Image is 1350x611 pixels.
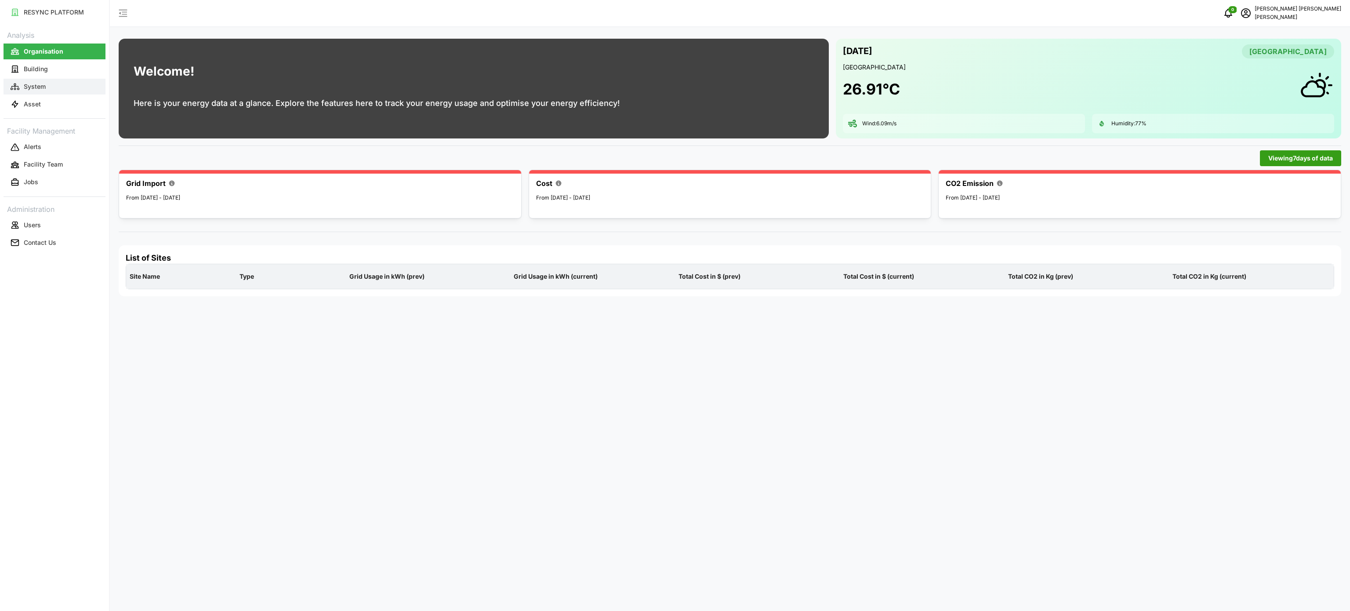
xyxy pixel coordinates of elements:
[4,43,105,60] a: Organisation
[126,178,166,189] p: Grid Import
[1171,265,1332,288] p: Total CO2 in Kg (current)
[4,78,105,95] a: System
[512,265,673,288] p: Grid Usage in kWh (current)
[1249,45,1327,58] span: [GEOGRAPHIC_DATA]
[4,234,105,251] a: Contact Us
[4,44,105,59] button: Organisation
[4,124,105,137] p: Facility Management
[842,265,1003,288] p: Total Cost in $ (current)
[4,96,105,112] button: Asset
[843,80,900,99] h1: 26.91 °C
[4,157,105,173] button: Facility Team
[677,265,838,288] p: Total Cost in $ (prev)
[4,175,105,190] button: Jobs
[24,142,41,151] p: Alerts
[128,265,234,288] p: Site Name
[4,216,105,234] a: Users
[24,8,84,17] p: RESYNC PLATFORM
[4,235,105,251] button: Contact Us
[4,138,105,156] a: Alerts
[4,139,105,155] button: Alerts
[946,194,1334,202] p: From [DATE] - [DATE]
[348,265,509,288] p: Grid Usage in kWh (prev)
[238,265,344,288] p: Type
[1260,150,1341,166] button: Viewing7days of data
[24,178,38,186] p: Jobs
[4,79,105,95] button: System
[4,4,105,20] button: RESYNC PLATFORM
[536,194,924,202] p: From [DATE] - [DATE]
[4,217,105,233] button: Users
[24,65,48,73] p: Building
[134,97,620,109] p: Here is your energy data at a glance. Explore the features here to track your energy usage and op...
[4,174,105,191] a: Jobs
[4,60,105,78] a: Building
[1255,13,1341,22] p: [PERSON_NAME]
[4,28,105,41] p: Analysis
[24,221,41,229] p: Users
[24,82,46,91] p: System
[4,202,105,215] p: Administration
[1237,4,1255,22] button: schedule
[843,63,1334,72] p: [GEOGRAPHIC_DATA]
[24,100,41,109] p: Asset
[126,252,1334,264] h4: List of Sites
[126,194,514,202] p: From [DATE] - [DATE]
[1268,151,1333,166] span: Viewing 7 days of data
[946,178,994,189] p: CO2 Emission
[1111,120,1147,127] p: Humidity: 77 %
[1231,7,1234,13] span: 0
[1219,4,1237,22] button: notifications
[134,62,194,81] h1: Welcome!
[862,120,896,127] p: Wind: 6.09 m/s
[4,95,105,113] a: Asset
[4,4,105,21] a: RESYNC PLATFORM
[24,47,63,56] p: Organisation
[1006,265,1168,288] p: Total CO2 in Kg (prev)
[4,61,105,77] button: Building
[1255,5,1341,13] p: [PERSON_NAME] [PERSON_NAME]
[843,44,872,58] p: [DATE]
[24,160,63,169] p: Facility Team
[4,156,105,174] a: Facility Team
[24,238,56,247] p: Contact Us
[536,178,552,189] p: Cost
